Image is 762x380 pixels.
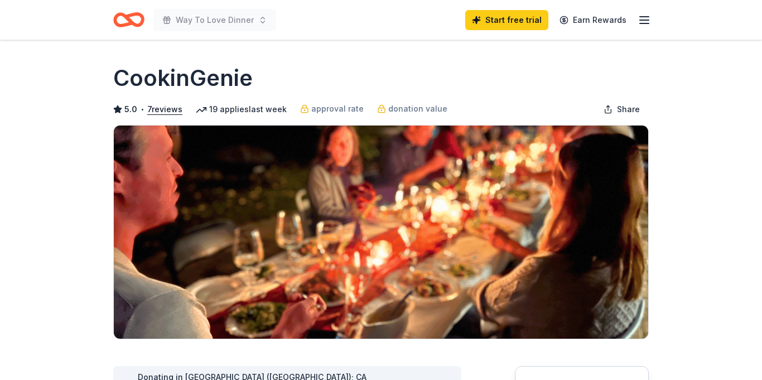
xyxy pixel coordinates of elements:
span: 5.0 [124,103,137,116]
span: Way To Love Dinner [176,13,254,27]
button: 7reviews [147,103,182,116]
button: Way To Love Dinner [153,9,276,31]
div: 19 applies last week [196,103,287,116]
a: Start free trial [465,10,548,30]
span: Share [617,103,640,116]
span: • [141,105,144,114]
button: Share [595,98,649,121]
a: donation value [377,102,447,116]
span: donation value [388,102,447,116]
a: Earn Rewards [553,10,633,30]
a: approval rate [300,102,364,116]
a: Home [113,7,144,33]
img: Image for CookinGenie [114,126,648,339]
span: approval rate [311,102,364,116]
h1: CookinGenie [113,62,253,94]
